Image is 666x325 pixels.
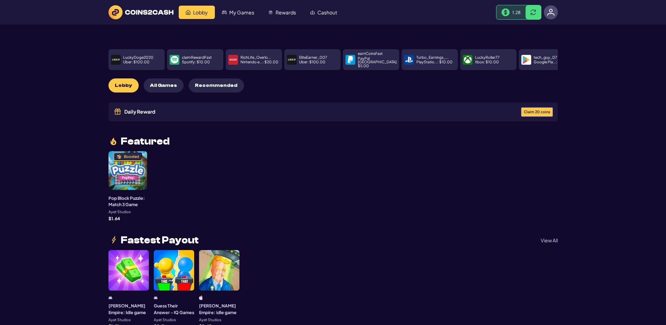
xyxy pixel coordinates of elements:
img: lightning [108,235,118,245]
img: Rewards [268,10,273,15]
img: payment icon [464,56,472,64]
img: logo text [108,5,173,19]
p: Ayet Studios [199,318,221,322]
img: payment icon [288,56,296,64]
h3: [PERSON_NAME] Empire: idle game [199,302,239,316]
p: PayPal [GEOGRAPHIC_DATA] : $ 5.00 [358,57,397,68]
img: payment icon [229,56,237,64]
p: Turbo_Earnings_... [416,56,449,59]
img: payment icon [405,56,413,64]
span: Lobby [193,10,208,15]
p: Nintendo e... : $ 20.00 [240,60,278,64]
img: My Games [222,10,227,15]
p: Xbox : $ 10.00 [475,60,499,64]
img: payment icon [171,56,178,64]
span: Fastest Payout [121,235,199,245]
p: LuckyDoge2020 [123,56,153,59]
div: Boosted [124,155,139,159]
button: Claim 20 coins [521,107,553,117]
p: Ayet Studios [108,210,131,214]
span: All Games [150,83,177,89]
p: $ 1.64 [108,216,120,221]
span: Rewards [276,10,296,15]
h3: Pop Block Puzzle: Match 3 Game [108,195,147,208]
p: Uber : $ 100.00 [299,60,325,64]
p: claimRewardFast [182,56,212,59]
img: Cashout [310,10,315,15]
img: fire [108,136,118,146]
p: Google Pla... : $ 10.00 [534,60,571,64]
button: All Games [144,78,184,93]
span: Cashout [317,10,337,15]
a: Lobby [179,6,215,19]
span: Claim 20 coins [524,110,550,114]
img: ios [199,295,203,300]
p: RichLife_Overlo... [240,56,271,59]
img: android [154,295,158,300]
span: Lobby [115,83,132,89]
span: Featured [121,136,170,146]
a: Rewards [261,6,303,19]
img: android [108,295,112,300]
img: Money Bill [501,8,510,17]
a: Cashout [303,6,344,19]
h3: Guess Their Answer - IQ Games [154,302,194,316]
p: View All [541,238,558,243]
img: avatar [547,8,555,16]
button: Lobby [108,78,139,93]
span: Daily Reward [124,109,155,114]
span: My Games [229,10,254,15]
p: LuckyRoller77 [475,56,500,59]
p: PlayStatio... : $ 10.00 [416,60,453,64]
button: Recommended [189,78,244,93]
img: Gift icon [113,107,122,116]
p: EliteEarner_007 [299,56,327,59]
img: payment icon [112,56,120,64]
img: payment icon [522,56,530,64]
p: Uber : $ 100.00 [123,60,150,64]
img: Lobby [186,10,191,15]
p: Ayet Studios [154,318,176,322]
a: My Games [215,6,261,19]
img: Boosted [117,154,121,159]
img: payment icon [347,56,354,64]
p: Ayet Studios [108,318,131,322]
span: 1.28 [512,9,521,15]
p: tech_guy_07 [534,56,557,59]
h3: [PERSON_NAME] Empire: Idle game [108,302,149,316]
span: Recommended [195,83,237,89]
p: earnCoinsFast [358,52,383,56]
p: Spotify : $ 10.00 [182,60,210,64]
